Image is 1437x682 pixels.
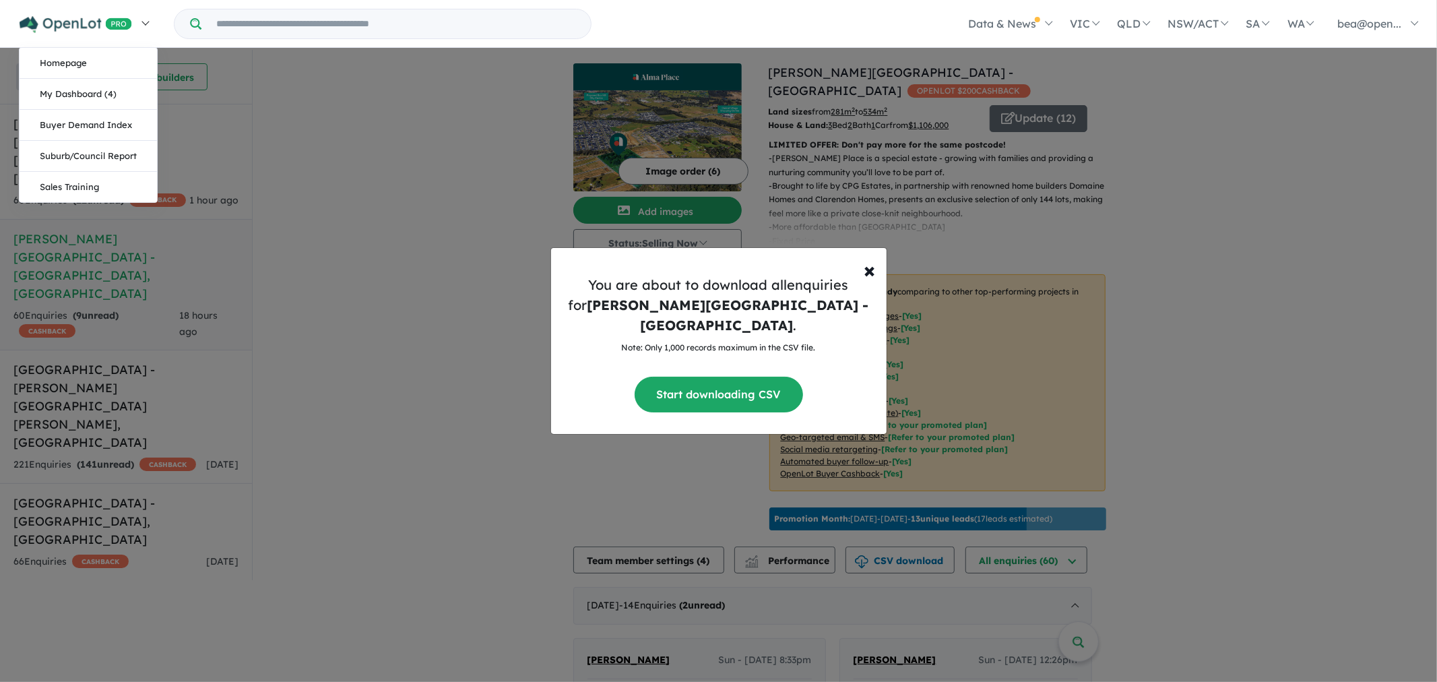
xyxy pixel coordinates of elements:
button: Start downloading CSV [635,377,803,412]
strong: [PERSON_NAME][GEOGRAPHIC_DATA] - [GEOGRAPHIC_DATA] [587,297,869,334]
a: Sales Training [20,172,157,202]
input: Try estate name, suburb, builder or developer [204,9,588,38]
a: Homepage [20,48,157,79]
p: Note: Only 1,000 records maximum in the CSV file. [562,341,876,354]
a: Buyer Demand Index [20,110,157,141]
a: My Dashboard (4) [20,79,157,110]
span: × [864,256,876,283]
a: Suburb/Council Report [20,141,157,172]
h5: You are about to download all enquiries for . [562,275,876,336]
span: bea@open... [1337,17,1401,30]
img: Openlot PRO Logo White [20,16,132,33]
